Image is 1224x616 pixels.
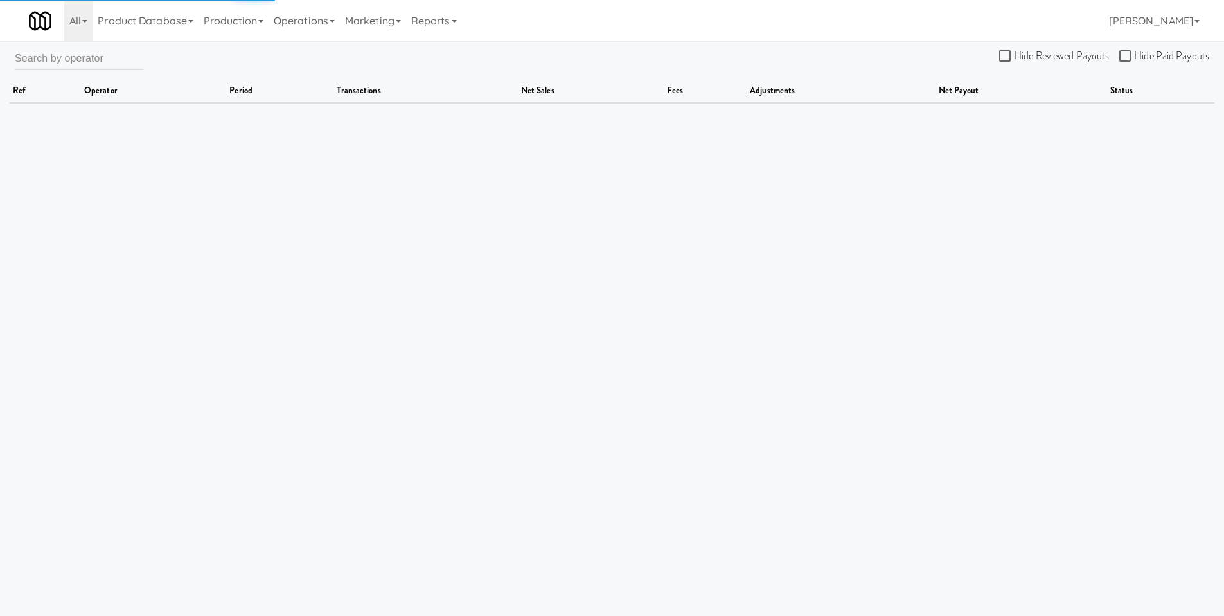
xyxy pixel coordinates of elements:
th: transactions [333,80,517,103]
th: adjustments [747,80,935,103]
th: net sales [518,80,664,103]
label: Hide Paid Payouts [1119,46,1209,66]
th: operator [81,80,226,103]
th: ref [10,80,81,103]
input: Search by operator [15,46,143,70]
th: net payout [936,80,1107,103]
label: Hide Reviewed Payouts [999,46,1109,66]
th: period [226,80,333,103]
th: status [1107,80,1214,103]
input: Hide Reviewed Payouts [999,51,1014,62]
input: Hide Paid Payouts [1119,51,1134,62]
th: fees [664,80,747,103]
img: Micromart [29,10,51,32]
